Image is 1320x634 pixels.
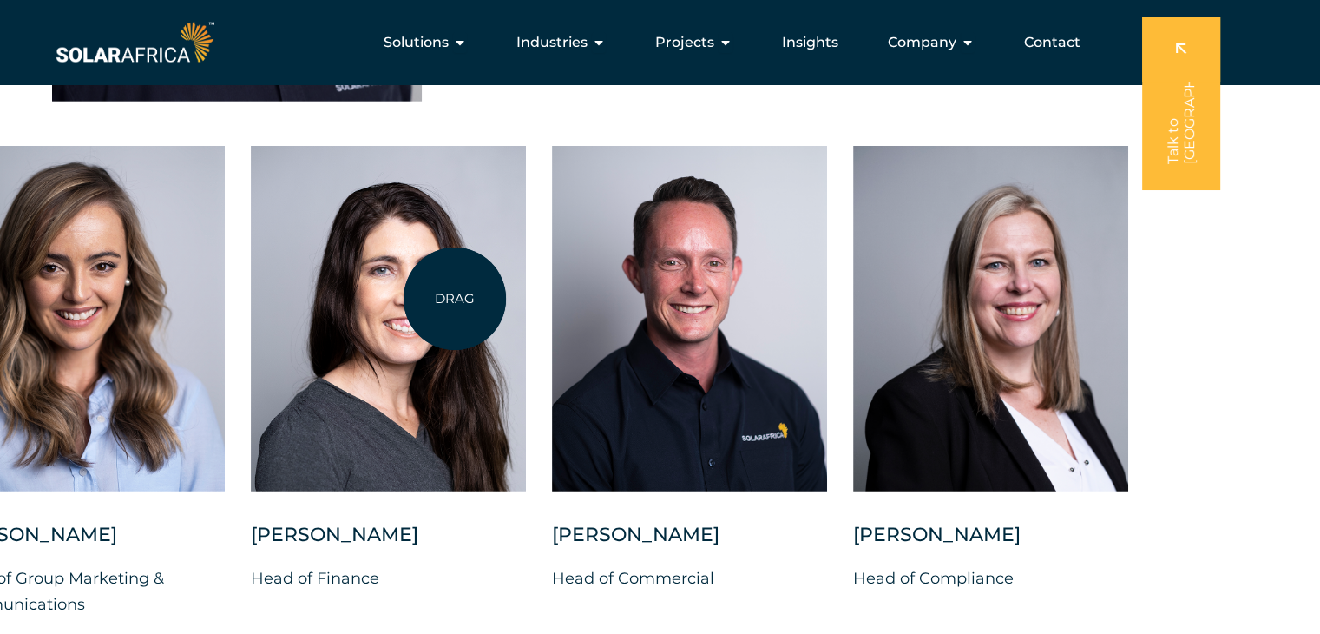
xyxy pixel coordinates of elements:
[853,565,1128,591] p: Head of Compliance
[384,32,449,53] span: Solutions
[552,522,827,565] div: [PERSON_NAME]
[516,32,588,53] span: Industries
[218,25,1094,60] nav: Menu
[888,32,956,53] span: Company
[251,565,526,591] p: Head of Finance
[782,32,838,53] a: Insights
[655,32,714,53] span: Projects
[853,522,1128,565] div: [PERSON_NAME]
[218,25,1094,60] div: Menu Toggle
[1024,32,1080,53] a: Contact
[552,565,827,591] p: Head of Commercial
[251,522,526,565] div: [PERSON_NAME]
